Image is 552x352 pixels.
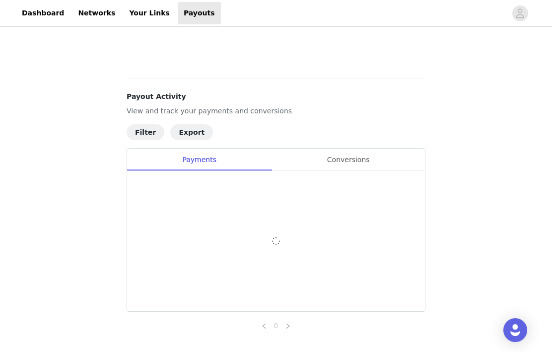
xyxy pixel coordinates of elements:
a: Your Links [123,2,176,24]
div: avatar [515,5,525,21]
button: Filter [127,124,164,140]
li: Next Page [282,320,294,332]
i: icon: right [285,323,291,329]
div: Open Intercom Messenger [503,318,527,342]
button: Export [170,124,213,140]
div: Conversions [272,149,425,171]
div: Payments [127,149,272,171]
li: Previous Page [258,320,270,332]
a: Payouts [178,2,221,24]
p: View and track your payments and conversions [127,106,425,116]
li: 0 [270,320,282,332]
a: 0 [271,320,281,331]
a: Dashboard [16,2,70,24]
i: icon: left [261,323,267,329]
h4: Payout Activity [127,91,425,102]
a: Networks [72,2,121,24]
